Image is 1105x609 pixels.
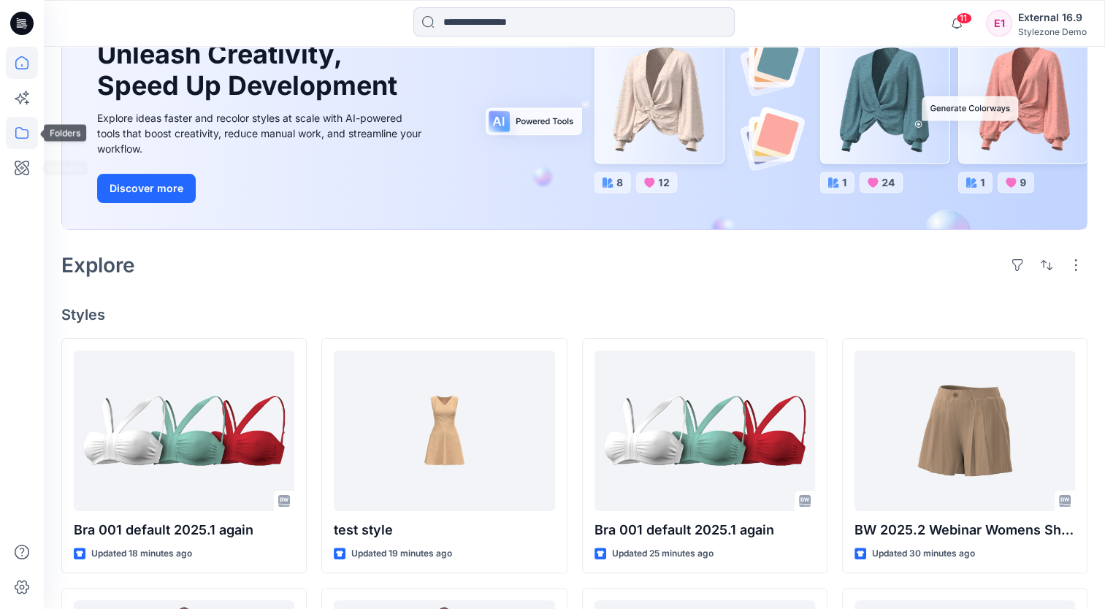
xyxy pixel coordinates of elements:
[872,546,975,562] p: Updated 30 minutes ago
[612,546,714,562] p: Updated 25 minutes ago
[61,253,135,277] h2: Explore
[594,351,815,511] a: Bra 001 default 2025.1 again
[97,174,426,203] a: Discover more
[854,351,1075,511] a: BW 2025.2 Webinar Womens Shorts
[61,306,1087,323] h4: Styles
[74,351,294,511] a: Bra 001 default 2025.1 again
[1018,9,1087,26] div: External 16.9
[97,110,426,156] div: Explore ideas faster and recolor styles at scale with AI-powered tools that boost creativity, red...
[986,10,1012,37] div: E1
[334,351,554,511] a: test style
[956,12,972,24] span: 11
[854,520,1075,540] p: BW 2025.2 Webinar Womens Shorts
[97,39,404,101] h1: Unleash Creativity, Speed Up Development
[74,520,294,540] p: Bra 001 default 2025.1 again
[97,174,196,203] button: Discover more
[594,520,815,540] p: Bra 001 default 2025.1 again
[351,546,452,562] p: Updated 19 minutes ago
[91,546,192,562] p: Updated 18 minutes ago
[334,520,554,540] p: test style
[1018,26,1087,37] div: Stylezone Demo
